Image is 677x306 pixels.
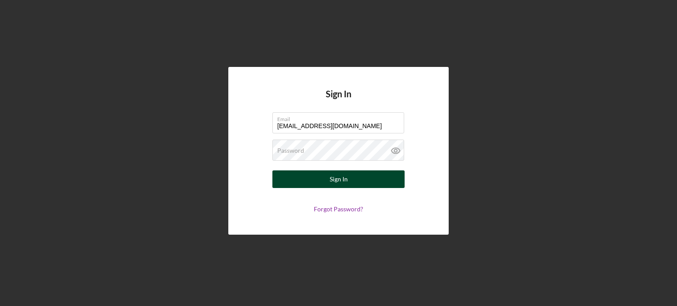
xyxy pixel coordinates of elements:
[326,89,351,112] h4: Sign In
[314,205,363,213] a: Forgot Password?
[330,170,348,188] div: Sign In
[272,170,405,188] button: Sign In
[277,113,404,122] label: Email
[277,147,304,154] label: Password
